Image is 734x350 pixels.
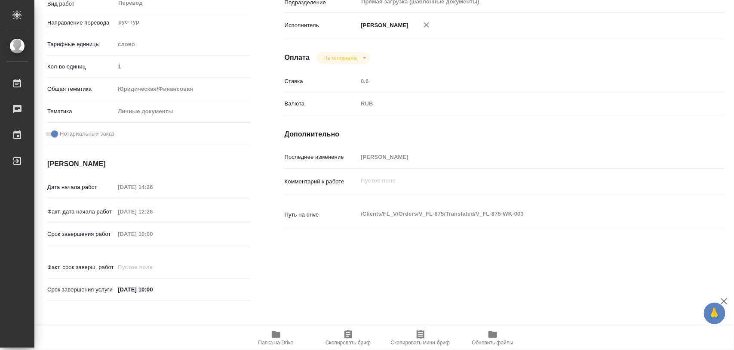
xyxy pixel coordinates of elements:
input: Пустое поле [358,151,688,163]
p: Комментарий к работе [285,177,358,186]
p: Факт. срок заверш. работ [47,263,115,272]
p: Направление перевода [47,19,115,27]
input: Пустое поле [115,228,190,240]
p: Ставка [285,77,358,86]
h4: [PERSON_NAME] [47,159,250,169]
button: Папка на Drive [240,326,312,350]
input: Пустое поле [115,181,190,193]
button: Скопировать бриф [312,326,384,350]
p: Дата начала работ [47,183,115,192]
p: Последнее изменение [285,153,358,161]
button: Не оплачена [321,54,359,62]
span: 🙏 [707,304,722,322]
h4: Оплата [285,53,310,63]
input: Пустое поле [115,205,190,218]
span: Папка на Drive [258,340,294,346]
p: Исполнитель [285,21,358,30]
p: Валюта [285,99,358,108]
button: Удалить исполнителя [417,15,436,34]
p: Кол-во единиц [47,62,115,71]
button: 🙏 [704,303,725,324]
span: Скопировать бриф [326,340,371,346]
button: Обновить файлы [457,326,529,350]
div: Не оплачена [316,52,369,64]
input: Пустое поле [115,60,250,73]
div: Юридическая/Финансовая [115,82,250,96]
textarea: /Clients/FL_V/Orders/V_FL-875/Translated/V_FL-875-WK-003 [358,207,688,221]
p: Общая тематика [47,85,115,93]
p: Путь на drive [285,211,358,219]
span: Нотариальный заказ [60,130,114,138]
div: слово [115,37,250,52]
button: Скопировать мини-бриф [384,326,457,350]
div: Личные документы [115,104,250,119]
p: Тарифные единицы [47,40,115,49]
p: Тематика [47,107,115,116]
input: Пустое поле [115,261,190,273]
span: Скопировать мини-бриф [391,340,450,346]
p: Срок завершения работ [47,230,115,238]
p: Срок завершения услуги [47,285,115,294]
input: Пустое поле [358,75,688,87]
h4: Дополнительно [285,129,725,139]
input: ✎ Введи что-нибудь [115,283,190,296]
p: [PERSON_NAME] [358,21,408,30]
div: RUB [358,96,688,111]
span: Обновить файлы [472,340,513,346]
p: Факт. дата начала работ [47,208,115,216]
